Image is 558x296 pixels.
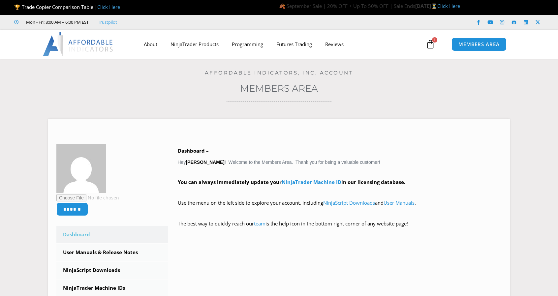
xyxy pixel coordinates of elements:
[270,37,319,52] a: Futures Trading
[56,144,106,193] img: 90b9717e98338a9d4b98fdddb7681d508eb6f9d8473d503e98b4959ccb7a675b
[240,83,318,94] a: Members Area
[431,3,437,9] span: ⏳
[279,3,415,9] span: 🍂 September Sale | 20% OFF + Up To 50% OFF | Sale Ends
[178,147,209,154] b: Dashboard –
[137,37,424,52] nav: Menu
[178,179,405,185] strong: You can always immediately update your in our licensing database.
[323,199,375,206] a: NinjaScript Downloads
[137,37,164,52] a: About
[178,219,502,238] p: The best way to quickly reach our is the help icon in the bottom right corner of any website page!
[416,35,445,54] a: 1
[415,3,437,9] strong: [DATE]
[97,4,120,10] a: Click Here
[451,38,507,51] a: MEMBERS AREA
[458,42,500,47] span: MEMBERS AREA
[225,37,270,52] a: Programming
[205,70,354,76] a: Affordable Indicators, Inc. Account
[186,160,224,165] strong: [PERSON_NAME]
[43,32,114,56] img: LogoAI | Affordable Indicators – NinjaTrader
[178,198,502,217] p: Use the menu on the left side to explore your account, including and .
[56,226,168,243] a: Dashboard
[437,3,460,9] a: Click Here
[384,199,415,206] a: User Manuals
[319,37,350,52] a: Reviews
[254,220,265,227] a: team
[24,18,89,26] span: Mon - Fri: 8:00 AM – 6:00 PM EST
[432,37,437,43] span: 1
[164,37,225,52] a: NinjaTrader Products
[56,262,168,279] a: NinjaScript Downloads
[56,244,168,261] a: User Manuals & Release Notes
[178,146,502,238] div: Hey ! Welcome to the Members Area. Thank you for being a valuable customer!
[98,18,117,26] a: Trustpilot
[282,179,341,185] a: NinjaTrader Machine ID
[14,4,120,10] span: 🏆 Trade Copier Comparison Table |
